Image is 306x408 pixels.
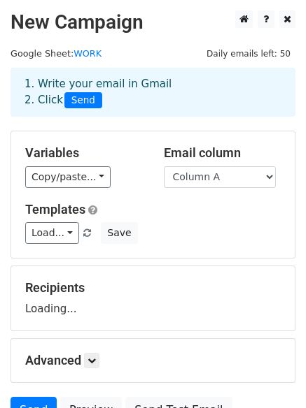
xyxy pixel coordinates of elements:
a: Templates [25,202,85,217]
a: Daily emails left: 50 [202,48,295,59]
a: Copy/paste... [25,166,111,188]
a: Load... [25,222,79,244]
h2: New Campaign [11,10,295,34]
span: Send [64,92,102,109]
h5: Email column [164,145,281,161]
a: WORK [74,48,102,59]
h5: Recipients [25,280,281,296]
h5: Variables [25,145,143,161]
button: Save [101,222,137,244]
small: Google Sheet: [11,48,102,59]
div: Loading... [25,280,281,316]
div: 1. Write your email in Gmail 2. Click [14,76,292,108]
h5: Advanced [25,353,281,368]
span: Daily emails left: 50 [202,46,295,61]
